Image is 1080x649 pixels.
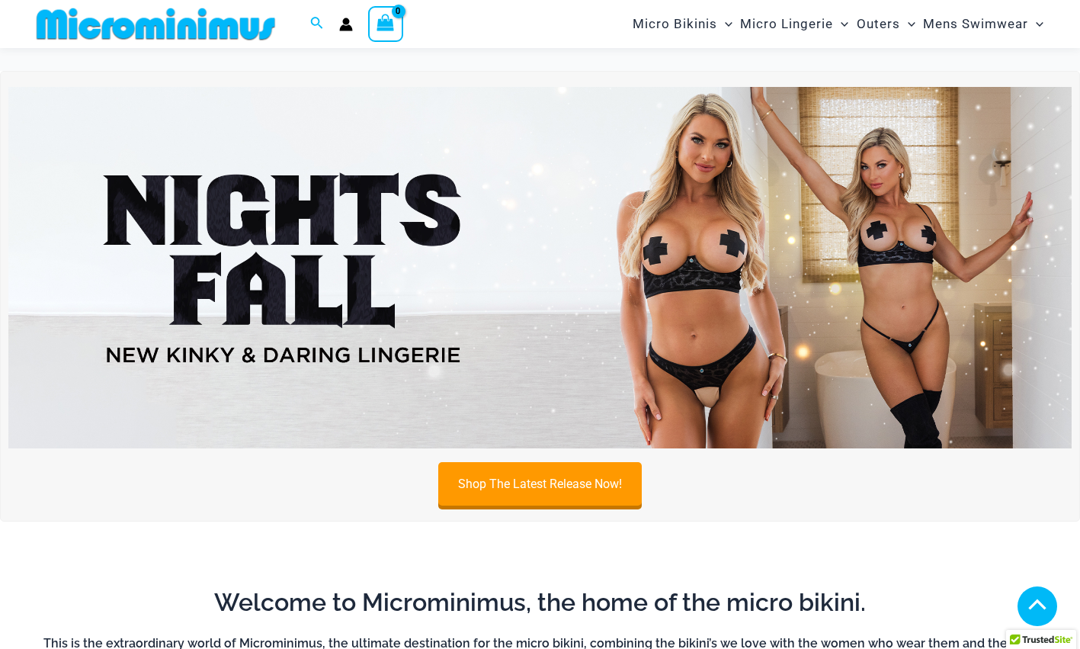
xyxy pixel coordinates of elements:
[1028,5,1043,43] span: Menu Toggle
[339,18,353,31] a: Account icon link
[30,7,281,41] img: MM SHOP LOGO FLAT
[717,5,732,43] span: Menu Toggle
[368,6,403,41] a: View Shopping Cart, empty
[627,2,1050,46] nav: Site Navigation
[629,5,736,43] a: Micro BikinisMenu ToggleMenu Toggle
[857,5,900,43] span: Outers
[8,87,1072,448] img: Night's Fall Silver Leopard Pack
[736,5,852,43] a: Micro LingerieMenu ToggleMenu Toggle
[853,5,919,43] a: OutersMenu ToggleMenu Toggle
[900,5,915,43] span: Menu Toggle
[310,14,324,34] a: Search icon link
[438,462,642,506] a: Shop The Latest Release Now!
[833,5,848,43] span: Menu Toggle
[919,5,1047,43] a: Mens SwimwearMenu ToggleMenu Toggle
[42,586,1038,618] h2: Welcome to Microminimus, the home of the micro bikini.
[633,5,717,43] span: Micro Bikinis
[740,5,833,43] span: Micro Lingerie
[923,5,1028,43] span: Mens Swimwear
